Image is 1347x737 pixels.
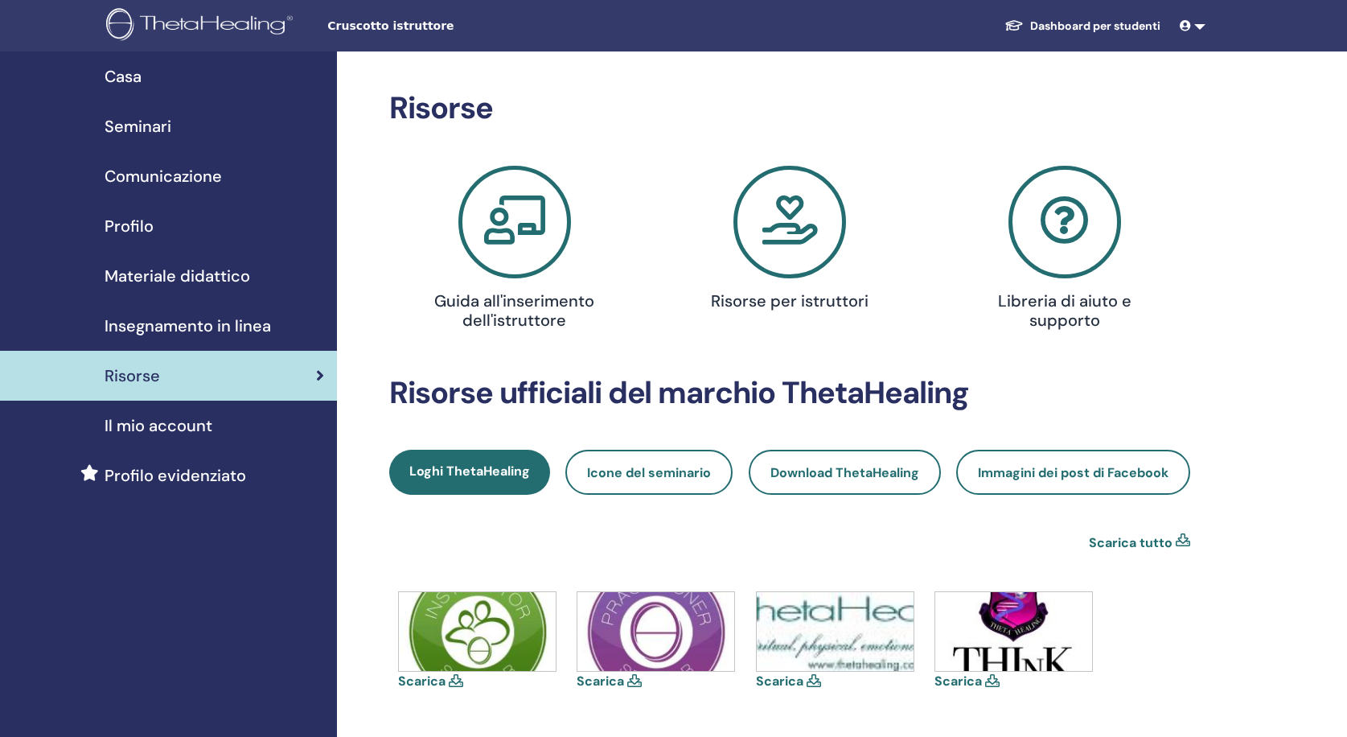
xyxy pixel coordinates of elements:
[105,214,154,238] span: Profilo
[975,291,1155,330] h4: Libreria di aiuto e supporto
[105,414,212,438] span: Il mio account
[978,464,1168,481] span: Immagini dei post di Facebook
[934,673,982,690] a: Scarica
[327,18,569,35] span: Cruscotto istruttore
[956,450,1190,495] a: Immagini dei post di Facebook
[1004,19,1024,32] img: graduation-cap-white.svg
[105,463,246,488] span: Profilo evidenziato
[105,364,160,388] span: Risorse
[935,592,1092,671] img: think-shield.jpg
[756,673,803,690] a: Scarica
[105,164,222,188] span: Comunicazione
[389,90,1190,127] h2: Risorse
[937,166,1193,336] a: Libreria di aiuto e supporto
[757,592,914,671] img: thetahealing-logo-a-copy.jpg
[105,264,250,288] span: Materiale didattico
[105,114,171,138] span: Seminari
[398,673,446,690] a: Scarica
[399,592,556,671] img: icons-instructor.jpg
[992,11,1173,41] a: Dashboard per studenti
[587,464,711,481] span: Icone del seminario
[105,64,142,89] span: Casa
[389,450,550,495] a: Loghi ThetaHealing
[425,291,604,330] h4: Guida all'inserimento dell'istruttore
[577,673,624,690] a: Scarica
[387,166,643,336] a: Guida all'inserimento dell'istruttore
[389,375,1190,412] h2: Risorse ufficiali del marchio ThetaHealing
[1089,533,1172,553] a: Scarica tutto
[700,291,880,311] h4: Risorse per istruttori
[749,450,941,495] a: Download ThetaHealing
[105,314,271,338] span: Insegnamento in linea
[565,450,733,495] a: Icone del seminario
[409,463,530,480] span: Loghi ThetaHealing
[662,166,918,317] a: Risorse per istruttori
[577,592,734,671] img: icons-practitioner.jpg
[106,8,298,44] img: logo.png
[770,464,919,481] span: Download ThetaHealing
